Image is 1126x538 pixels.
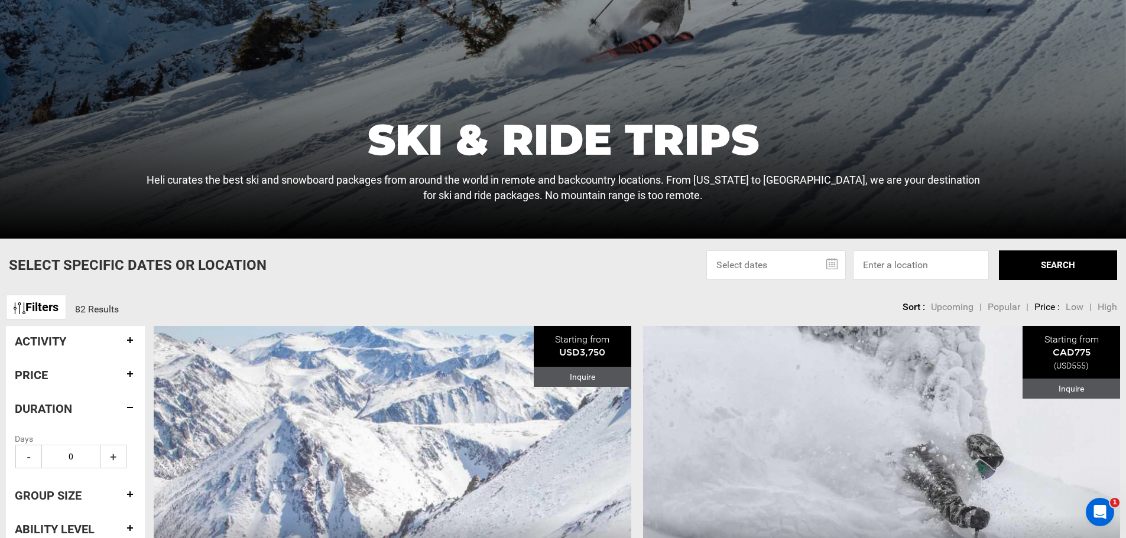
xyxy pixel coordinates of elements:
[14,302,25,314] img: btn-icon.svg
[1098,301,1117,312] span: High
[9,255,267,275] p: Select Specific Dates Or Location
[15,369,136,382] h4: Price
[15,445,42,468] span: -
[931,301,974,312] span: Upcoming
[15,489,136,502] h4: Group size
[15,523,136,536] h4: Ability Level
[75,304,119,315] span: 82 Results
[141,172,985,203] p: Heli curates the best ski and snowboard packages from around the world in remote and backcountry ...
[15,433,136,445] label: Days
[903,301,925,314] li: Sort :
[100,445,126,468] span: +
[1089,301,1092,314] li: |
[1034,301,1060,314] li: Price :
[999,250,1117,280] button: SEARCH
[979,301,982,314] li: |
[1086,498,1114,526] iframe: Intercom live chat
[1066,301,1083,312] span: Low
[853,250,989,280] input: Enter a location
[41,445,100,468] input: Days
[15,402,136,415] h4: Duration
[988,301,1020,312] span: Popular
[1110,498,1119,507] span: 1
[706,250,846,280] input: Select dates
[141,118,985,161] h1: Ski & Ride Trips
[15,335,136,348] h4: Activity
[1026,301,1028,314] li: |
[6,295,66,320] a: Filters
